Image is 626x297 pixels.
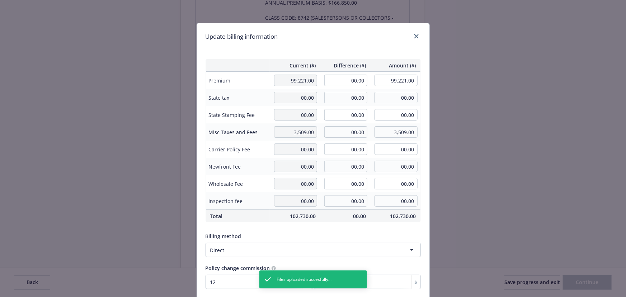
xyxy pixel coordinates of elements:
[375,212,416,220] span: 102,730.00
[206,233,241,240] span: Billing method
[206,32,278,41] h1: Update billing information
[209,163,267,170] span: Newfront Fee
[210,212,266,220] span: Total
[375,62,416,69] span: Amount ($)
[209,77,267,84] span: Premium
[209,128,267,136] span: Misc Taxes and Fees
[209,94,267,102] span: State tax
[209,197,267,205] span: Inspection fee
[324,62,366,69] span: Difference ($)
[209,146,267,153] span: Carrier Policy Fee
[415,278,418,286] span: $
[412,32,421,41] a: close
[274,62,316,69] span: Current ($)
[324,212,366,220] span: 00.00
[209,111,267,119] span: State Stamping Fee
[209,180,267,188] span: Wholesale Fee
[277,276,331,283] span: Files uploaded succesfully...
[274,212,316,220] span: 102,730.00
[206,265,270,272] span: Policy change commission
